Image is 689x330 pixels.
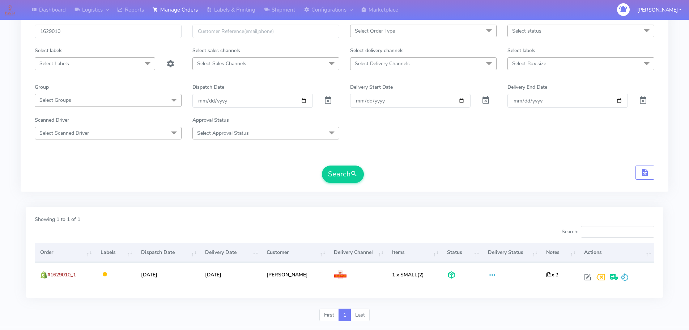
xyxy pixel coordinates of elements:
label: Select labels [507,47,535,54]
span: Select Labels [39,60,69,67]
label: Group [35,83,49,91]
label: Select delivery channels [350,47,404,54]
th: Customer: activate to sort column ascending [261,243,328,262]
span: Select Scanned Driver [39,130,89,137]
span: (2) [392,271,424,278]
a: 1 [339,309,351,322]
button: [PERSON_NAME] [632,3,687,17]
th: Dispatch Date: activate to sort column ascending [136,243,200,262]
label: Select sales channels [192,47,240,54]
th: Delivery Channel: activate to sort column ascending [328,243,387,262]
label: Dispatch Date [192,83,224,91]
label: Select labels [35,47,63,54]
span: Select Sales Channels [197,60,246,67]
th: Order: activate to sort column ascending [35,243,95,262]
span: 1 x SMALL [392,271,417,278]
input: Customer Reference(email,phone) [192,25,339,38]
th: Labels: activate to sort column ascending [95,243,135,262]
label: Delivery Start Date [350,83,393,91]
span: Select Approval Status [197,130,249,137]
input: Order Id [35,25,182,38]
label: Scanned Driver [35,116,69,124]
label: Showing 1 to 1 of 1 [35,216,80,223]
label: Search: [562,226,654,238]
th: Items: activate to sort column ascending [387,243,442,262]
span: Select Delivery Channels [355,60,410,67]
span: #1629010_1 [47,271,76,278]
th: Status: activate to sort column ascending [442,243,482,262]
th: Delivery Status: activate to sort column ascending [482,243,540,262]
th: Delivery Date: activate to sort column ascending [200,243,261,262]
label: Delivery End Date [507,83,547,91]
span: Select status [512,28,541,34]
span: Select Box size [512,60,546,67]
th: Notes: activate to sort column ascending [540,243,579,262]
label: Approval Status [192,116,229,124]
td: [PERSON_NAME] [261,262,328,287]
i: x 1 [546,271,558,278]
span: Select Order Type [355,28,395,34]
img: shopify.png [40,271,47,279]
span: Select Groups [39,97,71,104]
th: Actions: activate to sort column ascending [579,243,654,262]
td: [DATE] [200,262,261,287]
td: [DATE] [136,262,200,287]
button: Search [322,166,364,183]
input: Search: [581,226,654,238]
img: Royal Mail [334,271,346,279]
